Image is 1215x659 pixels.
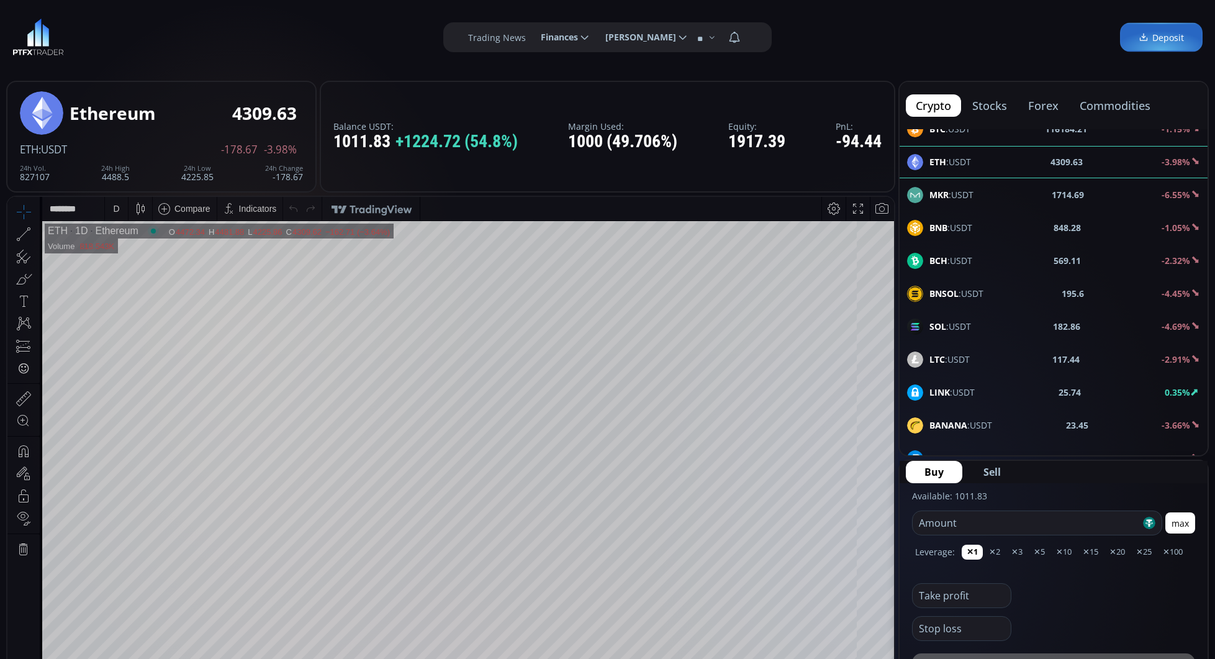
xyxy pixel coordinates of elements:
b: 117.44 [1052,353,1080,366]
button: 23:46:33 (UTC) [741,493,809,516]
div: Go to [166,493,186,516]
button: crypto [906,94,961,117]
b: 1714.69 [1052,188,1084,201]
b: 848.28 [1054,221,1081,234]
div: Ethereum [70,104,156,123]
div: 1y [63,499,72,509]
label: Available: 1011.83 [912,490,987,502]
span: Finances [532,25,578,50]
div: 24h Low [181,165,214,172]
b: MKR [929,189,949,201]
button: ✕1 [962,545,983,560]
b: 0.35% [1165,386,1190,398]
div: 4488.5 [101,165,130,181]
span: :USDT [929,452,978,465]
div: H [201,30,207,40]
div: 1000 (49.706%) [568,132,677,152]
span: :USDT [38,142,67,157]
a: LOGO [12,19,64,56]
b: BANANA [929,419,967,431]
div: Toggle Auto Scale [859,493,884,516]
div: O [161,30,168,40]
label: Trading News [468,31,526,44]
button: max [1165,512,1195,534]
div: 24h Change [265,165,303,172]
button: commodities [1070,94,1160,117]
b: -2.32% [1162,255,1190,266]
span: :USDT [929,386,975,399]
div: −162.71 (−3.64%) [318,30,382,40]
div: Volume [40,45,67,54]
div: C [279,30,285,40]
span: -3.98% [264,144,297,155]
div: ETH [40,29,60,40]
button: forex [1018,94,1068,117]
button: ✕100 [1158,545,1188,560]
span: Sell [983,465,1001,479]
span: :USDT [929,287,983,300]
b: 182.86 [1053,320,1080,333]
div: D [106,7,112,17]
b: -1.05% [1162,222,1190,234]
span: :USDT [929,221,972,234]
b: 23.45 [1066,419,1088,432]
div: 5d [122,499,132,509]
button: Sell [965,461,1019,483]
label: PnL: [836,122,882,131]
b: -2.91% [1162,353,1190,365]
button: ✕15 [1078,545,1103,560]
span: -178.67 [221,144,258,155]
label: Margin Used: [568,122,677,131]
div: 24h Vol. [20,165,50,172]
b: SOL [929,320,946,332]
div: Toggle Log Scale [838,493,859,516]
button: ✕2 [984,545,1005,560]
div: 24h High [101,165,130,172]
label: Balance USDT: [333,122,518,131]
label: Leverage: [915,545,955,558]
div: 1917.39 [728,132,785,152]
div: Hide Drawings Toolbar [29,463,34,480]
div: 5y [45,499,54,509]
b: 22.23 [1059,452,1082,465]
a: Deposit [1120,23,1203,52]
b: -4.69% [1162,320,1190,332]
div: 1D [60,29,80,40]
button: ✕5 [1029,545,1050,560]
button: ✕25 [1131,545,1157,560]
b: -6.55% [1162,189,1190,201]
div: 3m [81,499,93,509]
span: Deposit [1139,31,1184,44]
span: :USDT [929,419,992,432]
label: Equity: [728,122,785,131]
b: BNB [929,222,947,234]
div: Indicators [232,7,269,17]
b: 25.74 [1059,386,1081,399]
b: LTC [929,353,945,365]
button: ✕20 [1104,545,1130,560]
div: 4309.63 [232,104,297,123]
span: :USDT [929,188,973,201]
div: 4225.85 [181,165,214,181]
div: 1d [140,499,150,509]
span: :USDT [929,254,972,267]
span: 23:46:33 (UTC) [745,499,805,509]
div: 1m [101,499,113,509]
span: ETH [20,142,38,157]
span: :USDT [929,320,971,333]
div: 4309.62 [285,30,314,40]
b: -3.10% [1162,452,1190,464]
div: Compare [167,7,203,17]
div: 818.543K [72,45,107,54]
b: 569.11 [1054,254,1081,267]
b: BCH [929,255,947,266]
b: LINK [929,386,950,398]
b: -3.66% [1162,419,1190,431]
div: 4481.88 [207,30,237,40]
div: Toggle Percentage [821,493,838,516]
div: L [240,30,245,40]
button: ✕10 [1051,545,1077,560]
b: DASH [929,452,954,464]
div: log [842,499,854,509]
span: +1224.72 (54.8%) [395,132,518,152]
